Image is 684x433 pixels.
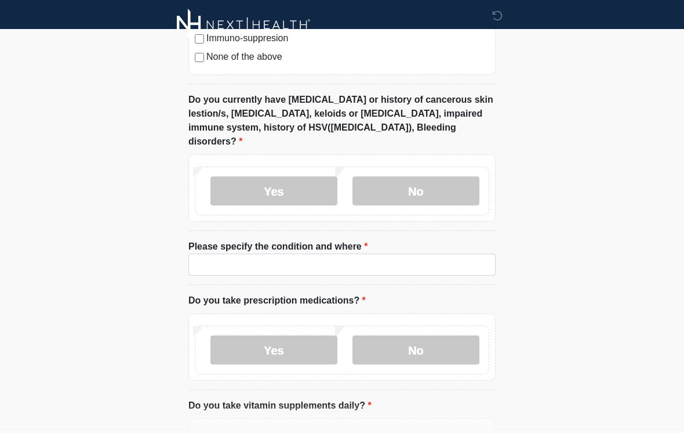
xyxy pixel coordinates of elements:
label: Do you currently have [MEDICAL_DATA] or history of cancerous skin lestion/s, [MEDICAL_DATA], kelo... [188,93,496,149]
label: Do you take vitamin supplements daily? [188,399,372,413]
label: Yes [210,176,337,205]
label: Please specify the condition and where [188,240,368,254]
input: None of the above [195,53,204,62]
label: Yes [210,335,337,365]
label: No [352,335,479,365]
label: Do you take prescription medications? [188,294,366,308]
label: No [352,176,479,205]
label: None of the above [206,50,489,64]
img: Next-Health Logo [177,9,311,41]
